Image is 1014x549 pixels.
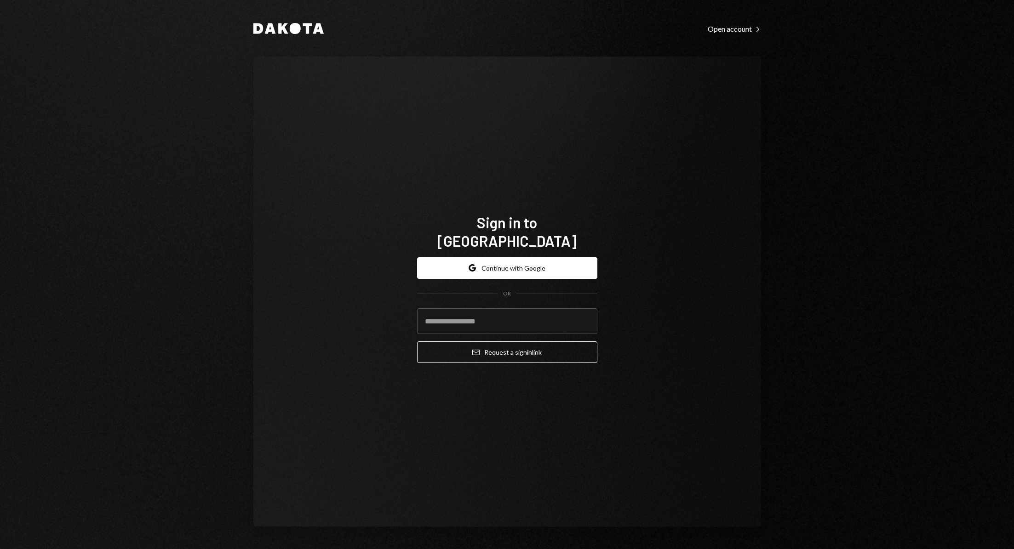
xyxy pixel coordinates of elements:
div: Open account [708,24,761,34]
div: OR [503,290,511,298]
button: Continue with Google [417,257,597,279]
h1: Sign in to [GEOGRAPHIC_DATA] [417,213,597,250]
button: Request a signinlink [417,341,597,363]
a: Open account [708,23,761,34]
